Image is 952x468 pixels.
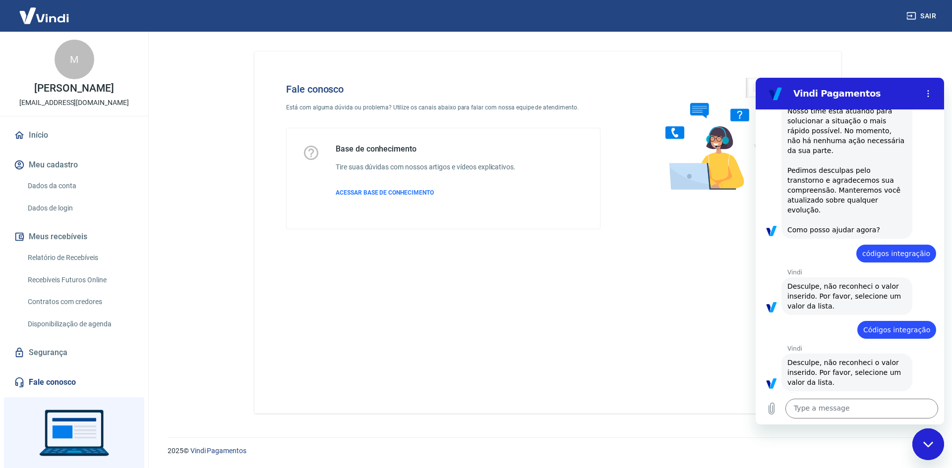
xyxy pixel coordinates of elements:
[912,428,944,460] iframe: Button to launch messaging window, conversation in progress
[19,98,129,108] p: [EMAIL_ADDRESS][DOMAIN_NAME]
[55,40,94,79] div: M
[12,124,136,146] a: Início
[336,144,516,154] h5: Base de conhecimento
[336,188,516,197] a: ACESSAR BASE DE CONHECIMENTO
[336,162,516,172] h6: Tire suas dúvidas com nossos artigos e vídeos explicativos.
[24,292,136,312] a: Contratos com credores
[24,198,136,218] a: Dados de login
[756,78,944,424] iframe: Messaging window
[168,446,928,456] p: 2025 ©
[12,342,136,364] a: Segurança
[12,226,136,248] button: Meus recebíveis
[904,7,940,25] button: Sair
[286,83,600,95] h4: Fale conosco
[336,189,434,196] span: ACESSAR BASE DE CONHECIMENTO
[12,154,136,176] button: Meu cadastro
[12,0,76,31] img: Vindi
[24,248,136,268] a: Relatório de Recebíveis
[34,83,114,94] p: [PERSON_NAME]
[646,67,796,200] img: Fale conosco
[190,447,246,455] a: Vindi Pagamentos
[24,314,136,334] a: Disponibilização de agenda
[24,176,136,196] a: Dados da conta
[24,270,136,290] a: Recebíveis Futuros Online
[286,103,600,112] p: Está com alguma dúvida ou problema? Utilize os canais abaixo para falar com nossa equipe de atend...
[12,371,136,393] a: Fale conosco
